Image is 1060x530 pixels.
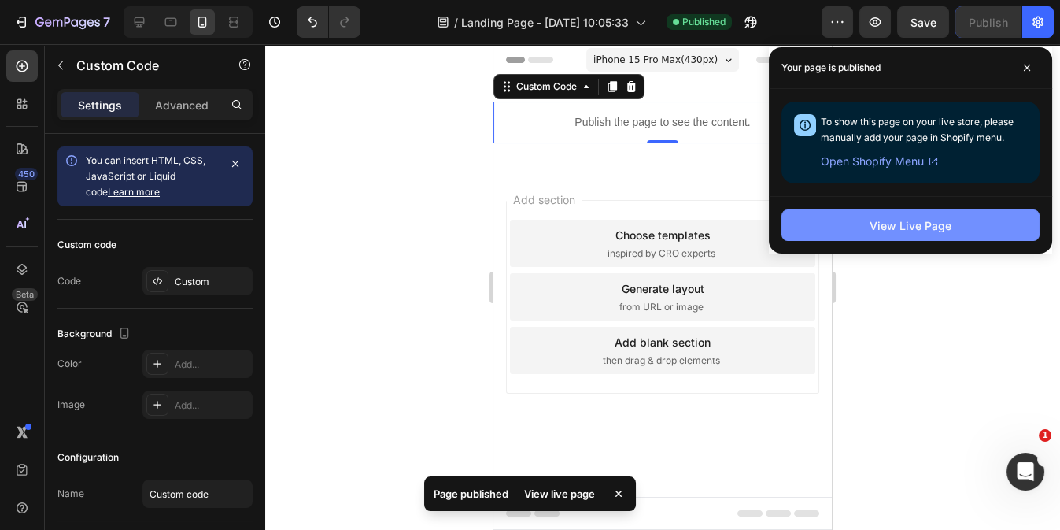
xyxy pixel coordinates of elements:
[454,14,458,31] span: /
[57,487,84,501] div: Name
[175,275,249,289] div: Custom
[108,186,160,198] a: Learn more
[15,168,38,180] div: 450
[1006,453,1044,491] iframe: Intercom live chat
[870,217,951,234] div: View Live Page
[6,6,117,38] button: 7
[897,6,949,38] button: Save
[57,324,134,345] div: Background
[57,238,116,252] div: Custom code
[969,14,1008,31] div: Publish
[781,209,1040,241] button: View Live Page
[86,154,205,198] span: You can insert HTML, CSS, JavaScript or Liquid code
[76,56,210,75] p: Custom Code
[57,450,119,465] div: Configuration
[78,97,122,113] p: Settings
[175,358,249,372] div: Add...
[434,486,508,502] p: Page published
[955,6,1021,38] button: Publish
[175,398,249,413] div: Add...
[910,16,936,29] span: Save
[12,288,38,301] div: Beta
[821,116,1014,143] span: To show this page on your live store, please manually add your page in Shopify menu.
[103,13,110,32] p: 7
[821,152,924,171] span: Open Shopify Menu
[297,6,360,38] div: Undo/Redo
[781,60,881,76] p: Your page is published
[461,14,629,31] span: Landing Page - [DATE] 10:05:33
[57,398,85,412] div: Image
[682,15,726,29] span: Published
[57,357,82,371] div: Color
[1039,429,1051,442] span: 1
[493,44,832,530] iframe: Design area
[515,483,604,505] div: View live page
[155,97,209,113] p: Advanced
[57,274,81,288] div: Code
